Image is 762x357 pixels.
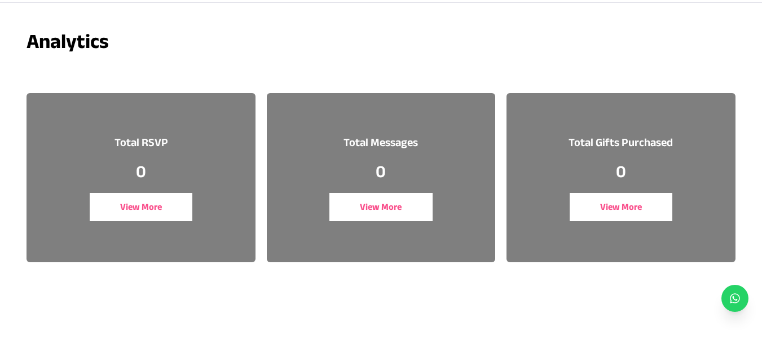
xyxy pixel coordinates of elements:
[329,193,433,221] button: View More
[570,193,673,221] button: View More
[90,193,193,221] button: View More
[136,161,146,182] p: 0
[114,134,168,150] h3: Total RSVP
[267,93,495,262] a: Total Messages0View More
[343,134,418,150] h3: Total Messages
[27,93,255,262] a: Total RSVP0View More
[376,161,386,182] p: 0
[616,161,626,182] p: 0
[506,93,735,262] a: Total Gifts Purchased0View More
[27,30,735,52] h3: Analytics
[569,134,673,150] h3: Total Gifts Purchased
